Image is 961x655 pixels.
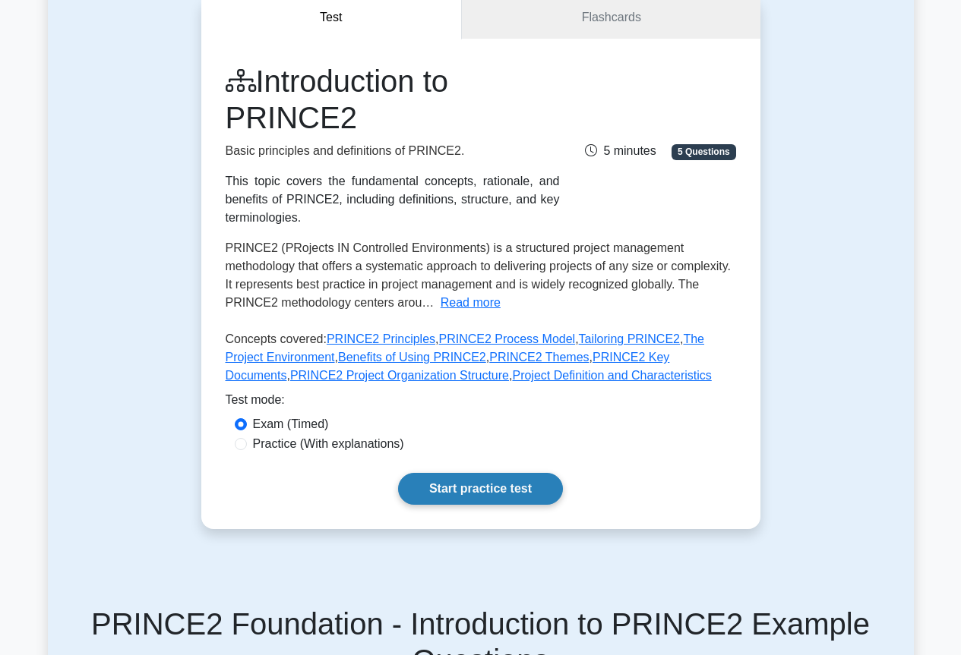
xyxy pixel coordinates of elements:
[253,435,404,453] label: Practice (With explanations)
[253,415,329,433] label: Exam (Timed)
[327,332,435,345] a: PRINCE2 Principles
[512,369,711,382] a: Project Definition and Characteristics
[338,351,486,364] a: Benefits of Using PRINCE2
[226,241,732,309] span: PRINCE2 (PRojects IN Controlled Environments) is a structured project management methodology that...
[585,144,656,157] span: 5 minutes
[290,369,509,382] a: PRINCE2 Project Organization Structure
[226,332,705,364] a: The Project Environment
[439,332,576,345] a: PRINCE2 Process Model
[398,473,563,505] a: Start practice test
[441,294,501,312] button: Read more
[226,391,736,415] div: Test mode:
[672,144,735,159] span: 5 Questions
[226,63,560,136] h1: Introduction to PRINCE2
[489,351,589,364] a: PRINCE2 Themes
[226,142,560,160] p: Basic principles and definitions of PRINCE2.
[579,332,680,345] a: Tailoring PRINCE2
[226,330,736,391] p: Concepts covered: , , , , , , , ,
[226,172,560,227] div: This topic covers the fundamental concepts, rationale, and benefits of PRINCE2, including definit...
